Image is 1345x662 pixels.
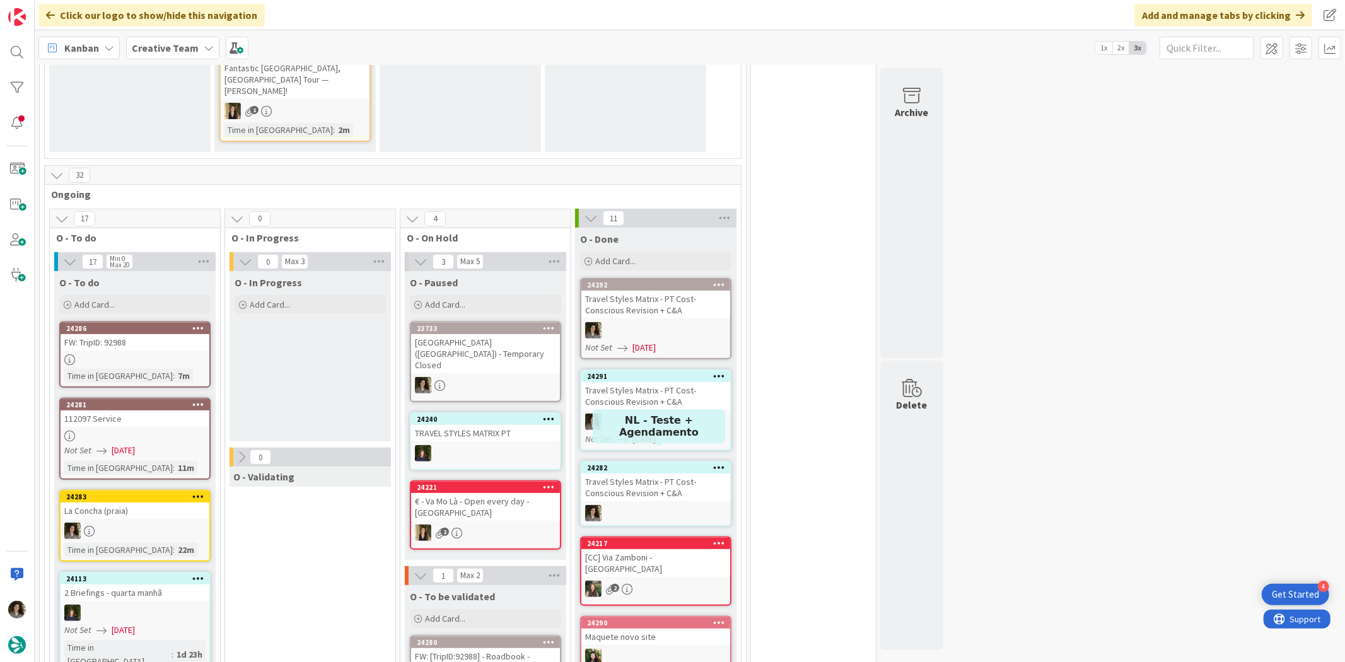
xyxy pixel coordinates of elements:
div: Get Started [1272,588,1319,601]
span: Ongoing [51,188,725,200]
span: O - Validating [233,470,294,483]
div: 24283 [66,492,209,501]
span: Add Card... [74,299,115,310]
span: : [173,543,175,557]
i: Not Set [64,624,91,636]
div: 24282Travel Styles Matrix - PT Cost-Conscious Revision + C&A [581,462,730,501]
div: Maquete novo site [581,629,730,645]
div: FW: [TripID:105842] - Roadbook - Fantastic [GEOGRAPHIC_DATA], [GEOGRAPHIC_DATA] Tour — [PERSON_NA... [221,49,370,99]
span: O - Done [580,233,619,245]
span: Kanban [64,40,99,55]
span: Add Card... [595,255,636,267]
span: 2 [441,528,449,536]
div: Click our logo to show/hide this navigation [38,4,265,26]
img: MS [415,377,431,393]
div: 24113 [61,573,209,584]
div: MS [411,377,560,393]
span: O - On Hold [407,231,555,244]
div: Open Get Started checklist, remaining modules: 4 [1262,584,1329,605]
div: 24281 [61,399,209,410]
div: Max 20 [110,262,129,268]
div: 1d 23h [173,647,206,661]
div: 24240 [411,414,560,425]
div: 24291 [581,371,730,382]
span: 0 [250,450,271,465]
span: [DATE] [112,444,135,457]
div: 2m [335,123,353,137]
div: Max 3 [285,258,305,265]
div: [GEOGRAPHIC_DATA] ([GEOGRAPHIC_DATA]) - Temporary Closed [411,334,560,373]
span: O - In Progress [235,276,302,289]
img: MS [64,523,81,539]
div: La Concha (praia) [61,502,209,519]
span: O - Paused [410,276,458,289]
div: 24280 [417,638,560,647]
input: Quick Filter... [1160,37,1254,59]
div: 4 [1318,581,1329,592]
div: MC [61,605,209,621]
span: Support [26,2,57,17]
div: Time in [GEOGRAPHIC_DATA] [224,123,333,137]
div: Time in [GEOGRAPHIC_DATA] [64,369,173,383]
div: 24290 [581,617,730,629]
span: : [173,461,175,475]
div: 24281 [66,400,209,409]
span: : [173,369,175,383]
div: 24281112097 Service [61,399,209,427]
div: 24240TRAVEL STYLES MATRIX PT [411,414,560,441]
img: MS [585,322,602,339]
img: SP [224,103,241,119]
div: Delete [897,397,928,412]
img: MS [585,505,602,521]
span: O - To be validated [410,590,495,603]
div: MS [61,523,209,539]
div: 24282 [581,462,730,473]
div: 24292 [587,281,730,289]
span: O - To do [56,231,204,244]
span: 1 [250,106,259,114]
span: [DATE] [632,341,656,354]
div: 24283La Concha (praia) [61,491,209,519]
div: Travel Styles Matrix - PT Cost-Conscious Revision + C&A [581,473,730,501]
div: 22m [175,543,197,557]
div: Max 5 [460,258,480,265]
div: MS [581,505,730,521]
span: 2x [1112,42,1129,54]
i: Not Set [64,444,91,456]
div: 24217 [587,539,730,548]
div: 24221 [411,482,560,493]
span: Add Card... [425,613,465,624]
span: : [333,123,335,137]
div: 24291Travel Styles Matrix - PT Cost-Conscious Revision + C&A [581,371,730,410]
div: Archive [895,105,929,120]
div: 112097 Service [61,410,209,427]
span: 3x [1129,42,1146,54]
span: 11 [603,211,624,226]
img: MC [64,605,81,621]
div: 2 Briefings - quarta manhã [61,584,209,601]
span: 1 [433,568,454,583]
div: 24292Travel Styles Matrix - PT Cost-Conscious Revision + C&A [581,279,730,318]
div: 24221 [417,483,560,492]
div: 24280 [411,637,560,648]
div: FW: TripID: 92988 [61,334,209,351]
div: Travel Styles Matrix - PT Cost-Conscious Revision + C&A [581,382,730,410]
span: 0 [257,254,279,269]
div: 24286 [61,323,209,334]
div: 24217 [581,538,730,549]
div: 24113 [66,574,209,583]
div: SP [221,103,370,119]
img: Visit kanbanzone.com [8,8,26,26]
img: avatar [8,636,26,654]
img: MS [8,601,26,618]
div: Max 2 [460,572,480,579]
div: [CC] Via Zamboni - [GEOGRAPHIC_DATA] [581,549,730,577]
span: 3 [433,254,454,269]
span: Add Card... [250,299,290,310]
div: IG [581,581,730,597]
div: Time in [GEOGRAPHIC_DATA] [64,543,173,557]
img: IG [585,581,602,597]
div: 11m [175,461,197,475]
div: 24286FW: TripID: 92988 [61,323,209,351]
span: O - To do [59,276,100,289]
